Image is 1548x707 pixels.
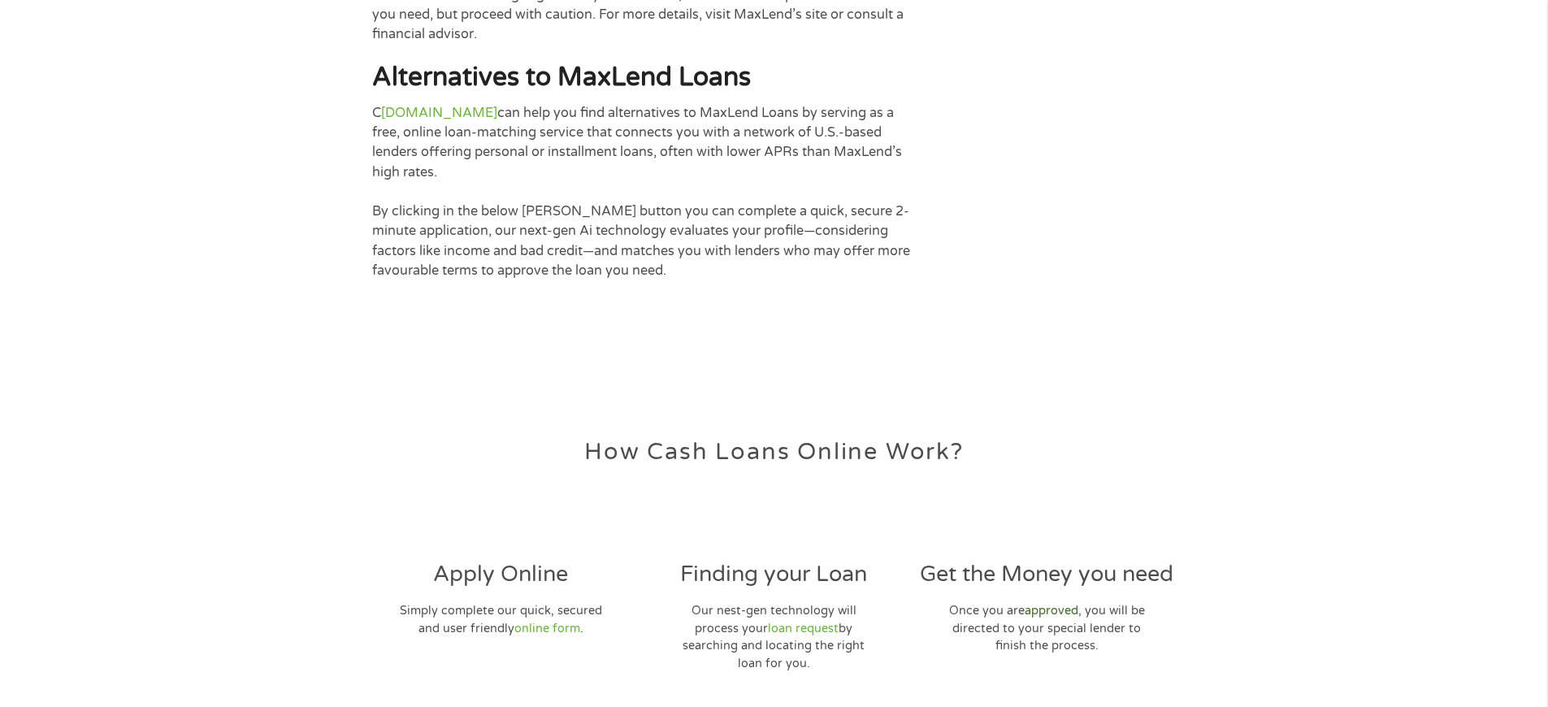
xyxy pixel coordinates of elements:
h3: Apply Online [372,563,631,585]
p: Simply complete our quick, secured and user friendly . [398,602,603,637]
p: C can help you find alternatives to MaxLend Loans by serving as a free, online loan-matching serv... [372,103,912,182]
h3: Finding your Loan [644,563,903,585]
a: [DOMAIN_NAME] [381,105,497,121]
h2: Alternatives to MaxLend Loans [372,61,912,94]
p: Our nest-gen technology will process your by searching and locating the right loan for you. [671,602,876,672]
a: approved [1025,604,1078,618]
img: Click here GetmyQuote G [536,295,746,343]
p: Once you are , you will be directed to your special lender to finish the process. [944,602,1149,655]
h3: Get the Money you need [917,563,1176,585]
p: By clicking in the below [PERSON_NAME] button you can complete a quick, secure 2-minute applicati... [372,202,912,280]
a: online form [514,622,580,635]
h2: How Cash Loans Online Work? [365,437,1184,467]
a: loan request [768,622,839,635]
